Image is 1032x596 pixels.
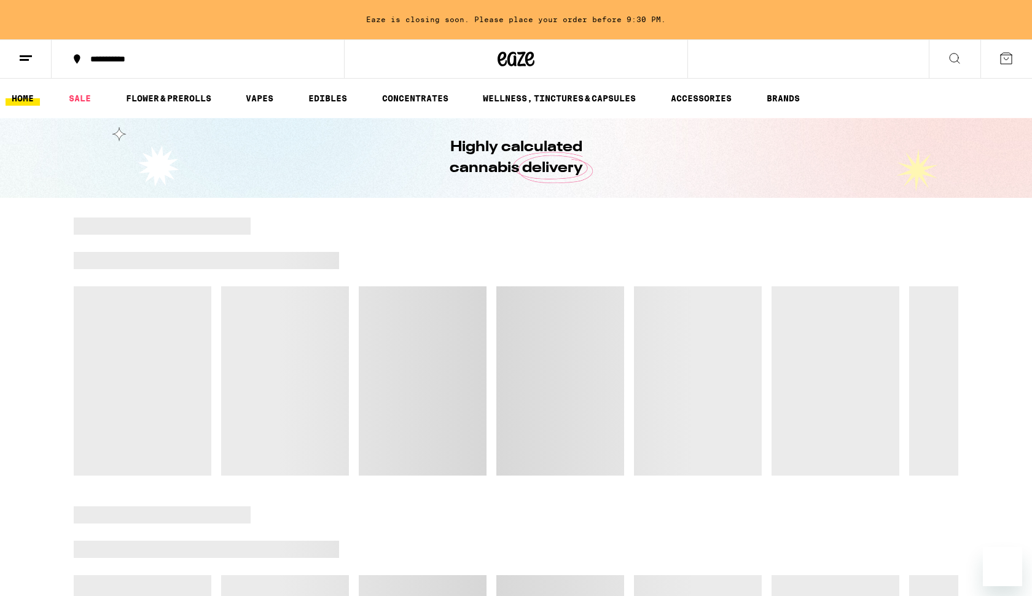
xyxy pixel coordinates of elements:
[415,137,617,179] h1: Highly calculated cannabis delivery
[302,91,353,106] a: EDIBLES
[665,91,738,106] a: ACCESSORIES
[6,91,40,106] a: HOME
[983,547,1022,586] iframe: Button to launch messaging window
[63,91,97,106] a: SALE
[376,91,455,106] a: CONCENTRATES
[120,91,217,106] a: FLOWER & PREROLLS
[477,91,642,106] a: WELLNESS, TINCTURES & CAPSULES
[240,91,279,106] a: VAPES
[760,91,806,106] a: BRANDS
